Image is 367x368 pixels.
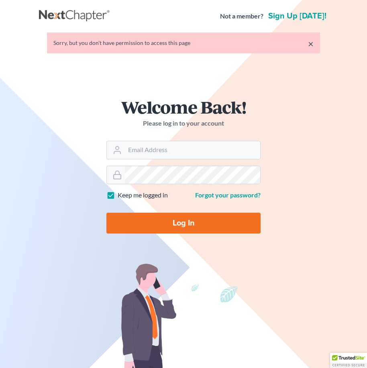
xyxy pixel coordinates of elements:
[330,353,367,368] div: TrustedSite Certified
[220,12,263,21] strong: Not a member?
[308,39,314,49] a: ×
[267,12,328,20] a: Sign up [DATE]!
[106,213,261,234] input: Log In
[106,98,261,116] h1: Welcome Back!
[125,141,260,159] input: Email Address
[118,191,168,200] label: Keep me logged in
[106,119,261,128] p: Please log in to your account
[195,191,261,199] a: Forgot your password?
[53,39,314,47] div: Sorry, but you don't have permission to access this page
